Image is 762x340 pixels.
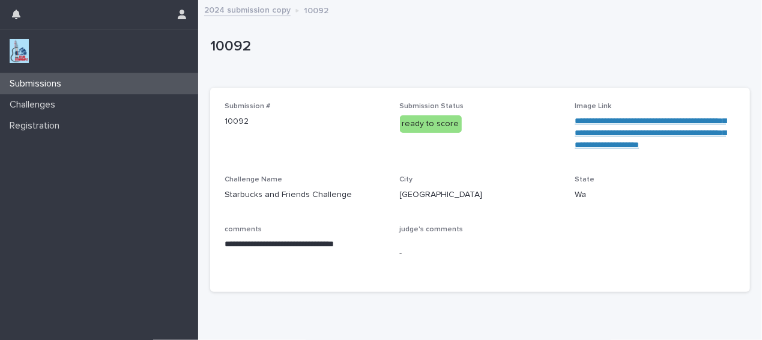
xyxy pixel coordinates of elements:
[575,103,611,110] span: Image Link
[5,120,69,132] p: Registration
[225,189,386,201] p: Starbucks and Friends Challenge
[400,103,464,110] span: Submission Status
[400,115,462,133] div: ready to score
[575,189,736,201] p: Wa
[225,115,386,128] p: 10092
[204,2,291,16] a: 2024 submission copy
[400,176,413,183] span: City
[210,38,745,55] p: 10092
[225,176,282,183] span: Challenge Name
[400,189,561,201] p: [GEOGRAPHIC_DATA]
[400,247,561,260] p: -
[225,226,262,233] span: comments
[400,226,464,233] span: judge's comments
[5,99,65,111] p: Challenges
[5,78,71,90] p: Submissions
[575,176,594,183] span: State
[304,3,328,16] p: 10092
[225,103,270,110] span: Submission #
[10,39,29,63] img: jxsLJbdS1eYBI7rVAS4p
